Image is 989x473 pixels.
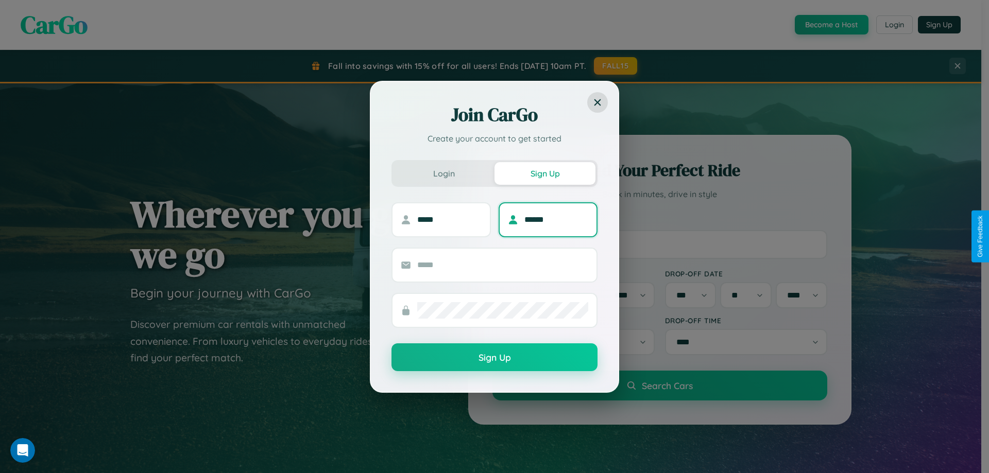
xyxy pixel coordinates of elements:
iframe: Intercom live chat [10,438,35,463]
div: Give Feedback [977,216,984,257]
p: Create your account to get started [391,132,598,145]
button: Sign Up [494,162,595,185]
button: Sign Up [391,343,598,371]
button: Login [394,162,494,185]
h2: Join CarGo [391,102,598,127]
